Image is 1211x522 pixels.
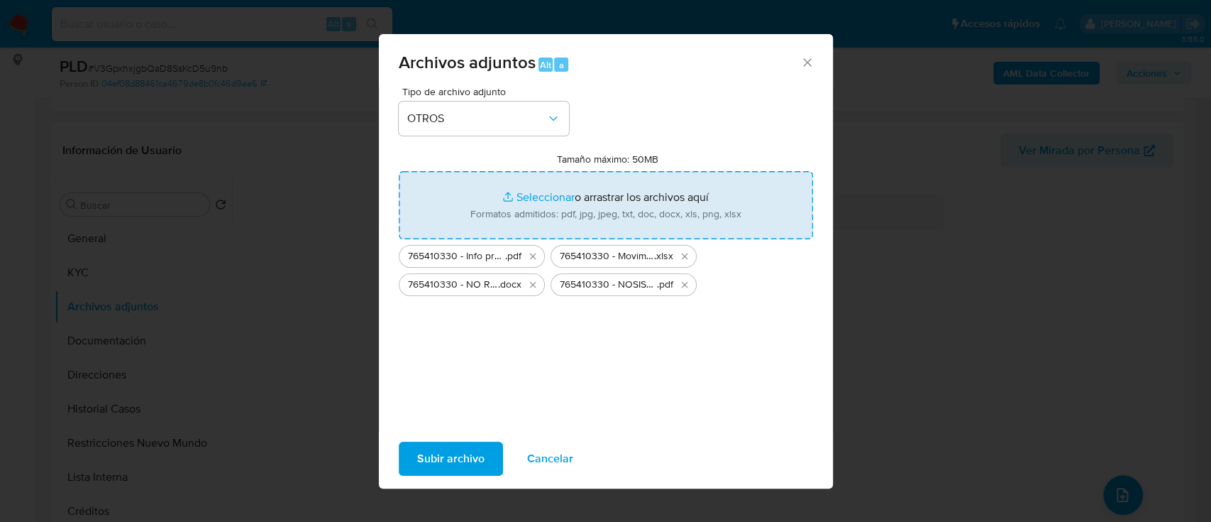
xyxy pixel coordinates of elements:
button: Cerrar [800,55,813,68]
ul: Archivos seleccionados [399,239,813,296]
label: Tamaño máximo: 50MB [557,153,658,165]
span: Alt [540,58,551,72]
span: 765410330 - NOSIS_Manager_InformeIndividual_20396284716_620658_20250822114218 [560,278,657,292]
button: OTROS [399,102,569,136]
button: Subir archivo [399,442,503,476]
span: .xlsx [654,249,673,263]
button: Cancelar [509,442,592,476]
span: Tipo de archivo adjunto [402,87,573,97]
button: Eliminar 765410330 - Movimientos.xlsx [676,248,693,265]
span: 765410330 - Movimientos [560,249,654,263]
span: 765410330 - NO ROI V3GpxhxjgbQaD8SsKcD5u9nb_2025_08_18_18_58_48 [408,278,498,292]
span: a [559,58,564,72]
button: Eliminar 765410330 - Info prestamos.pdf [524,248,541,265]
span: Archivos adjuntos [399,50,536,75]
button: Eliminar 765410330 - NO ROI V3GpxhxjgbQaD8SsKcD5u9nb_2025_08_18_18_58_48.docx [524,276,541,293]
span: Subir archivo [417,443,485,474]
span: 765410330 - Info prestamos [408,249,505,263]
button: Eliminar 765410330 - NOSIS_Manager_InformeIndividual_20396284716_620658_20250822114218.pdf [676,276,693,293]
span: .pdf [505,249,521,263]
span: .docx [498,278,521,292]
span: OTROS [407,112,546,126]
span: .pdf [657,278,673,292]
span: Cancelar [527,443,573,474]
